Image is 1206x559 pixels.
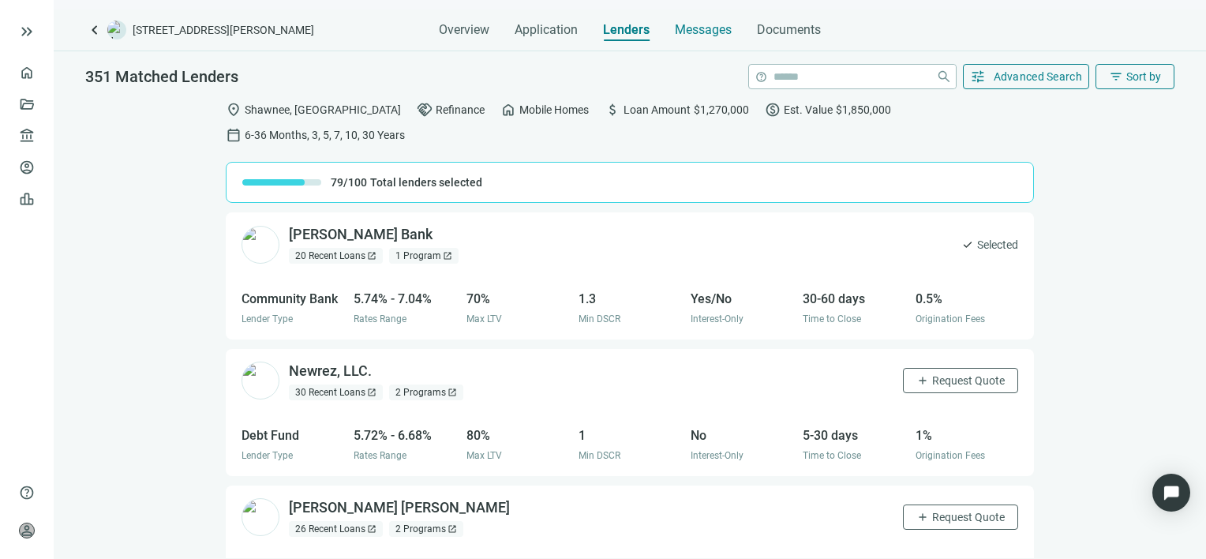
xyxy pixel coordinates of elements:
[448,388,457,397] span: open_in_new
[289,385,383,400] div: 30 Recent Loans
[226,102,242,118] span: location_on
[289,362,372,381] div: Newrez, LLC.
[289,248,383,264] div: 20 Recent Loans
[579,426,681,445] div: 1
[961,238,974,251] span: check
[994,70,1083,83] span: Advanced Search
[242,426,344,445] div: Debt Fund
[765,102,891,118] div: Est. Value
[579,450,620,461] span: Min DSCR
[1109,69,1123,84] span: filter_list
[242,226,279,264] img: fbe40f00-40cf-40c3-b6a2-1384c84897da
[354,426,456,445] div: 5.72% - 6.68%
[757,22,821,38] span: Documents
[1096,64,1174,89] button: filter_listSort by
[466,426,569,445] div: 80%
[675,22,732,37] span: Messages
[755,71,767,83] span: help
[515,22,578,38] span: Application
[916,450,985,461] span: Origination Fees
[226,127,242,143] span: calendar_today
[765,102,781,118] span: paid
[466,450,502,461] span: Max LTV
[916,374,929,387] span: add
[85,67,238,86] span: 351 Matched Lenders
[803,313,861,325] span: Time to Close
[691,313,743,325] span: Interest-Only
[289,225,433,245] div: [PERSON_NAME] Bank
[19,128,30,144] span: account_balance
[970,69,986,84] span: tune
[803,426,905,445] div: 5-30 days
[331,174,367,190] span: 79/100
[370,174,482,190] span: Total lenders selected
[519,101,589,118] span: Mobile Homes
[389,248,459,264] div: 1 Program
[417,102,433,118] span: handshake
[245,126,405,144] span: 6-36 Months, 3, 5, 7, 10, 30 Years
[443,251,452,261] span: open_in_new
[916,289,1018,309] div: 0.5%
[932,511,1005,523] span: Request Quote
[439,22,489,38] span: Overview
[1126,70,1161,83] span: Sort by
[17,22,36,41] button: keyboard_double_arrow_right
[242,289,344,309] div: Community Bank
[289,498,510,518] div: [PERSON_NAME] [PERSON_NAME]
[242,450,293,461] span: Lender Type
[367,388,376,397] span: open_in_new
[603,22,650,38] span: Lenders
[691,289,793,309] div: Yes/No
[389,521,463,537] div: 2 Programs
[19,485,35,501] span: help
[903,505,1018,530] button: addRequest Quote
[903,368,1018,393] button: addRequest Quote
[133,22,314,38] span: [STREET_ADDRESS][PERSON_NAME]
[977,236,1018,253] span: Selected
[500,102,516,118] span: home
[354,450,406,461] span: Rates Range
[389,385,463,400] div: 2 Programs
[605,102,749,118] div: Loan Amount
[19,523,35,538] span: person
[579,313,620,325] span: Min DSCR
[354,313,406,325] span: Rates Range
[694,101,749,118] span: $1,270,000
[916,511,929,523] span: add
[354,289,456,309] div: 5.74% - 7.04%
[85,21,104,39] a: keyboard_arrow_left
[691,450,743,461] span: Interest-Only
[448,524,457,534] span: open_in_new
[605,102,620,118] span: attach_money
[242,362,279,400] img: 15de6945-95c5-4f5c-ab7f-e01c3fe59597
[963,64,1090,89] button: tuneAdvanced Search
[916,426,1018,445] div: 1%
[436,101,485,118] span: Refinance
[1152,474,1190,512] div: Open Intercom Messenger
[367,251,376,261] span: open_in_new
[916,313,985,325] span: Origination Fees
[466,313,502,325] span: Max LTV
[289,521,383,537] div: 26 Recent Loans
[803,450,861,461] span: Time to Close
[242,313,293,325] span: Lender Type
[466,289,569,309] div: 70%
[245,101,401,118] span: Shawnee, [GEOGRAPHIC_DATA]
[803,289,905,309] div: 30-60 days
[691,426,793,445] div: No
[367,524,376,534] span: open_in_new
[836,101,891,118] span: $1,850,000
[107,21,126,39] img: deal-logo
[579,289,681,309] div: 1.3
[242,498,279,536] img: 643335f0-a381-496f-ba52-afe3a5485634.png
[932,374,1005,387] span: Request Quote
